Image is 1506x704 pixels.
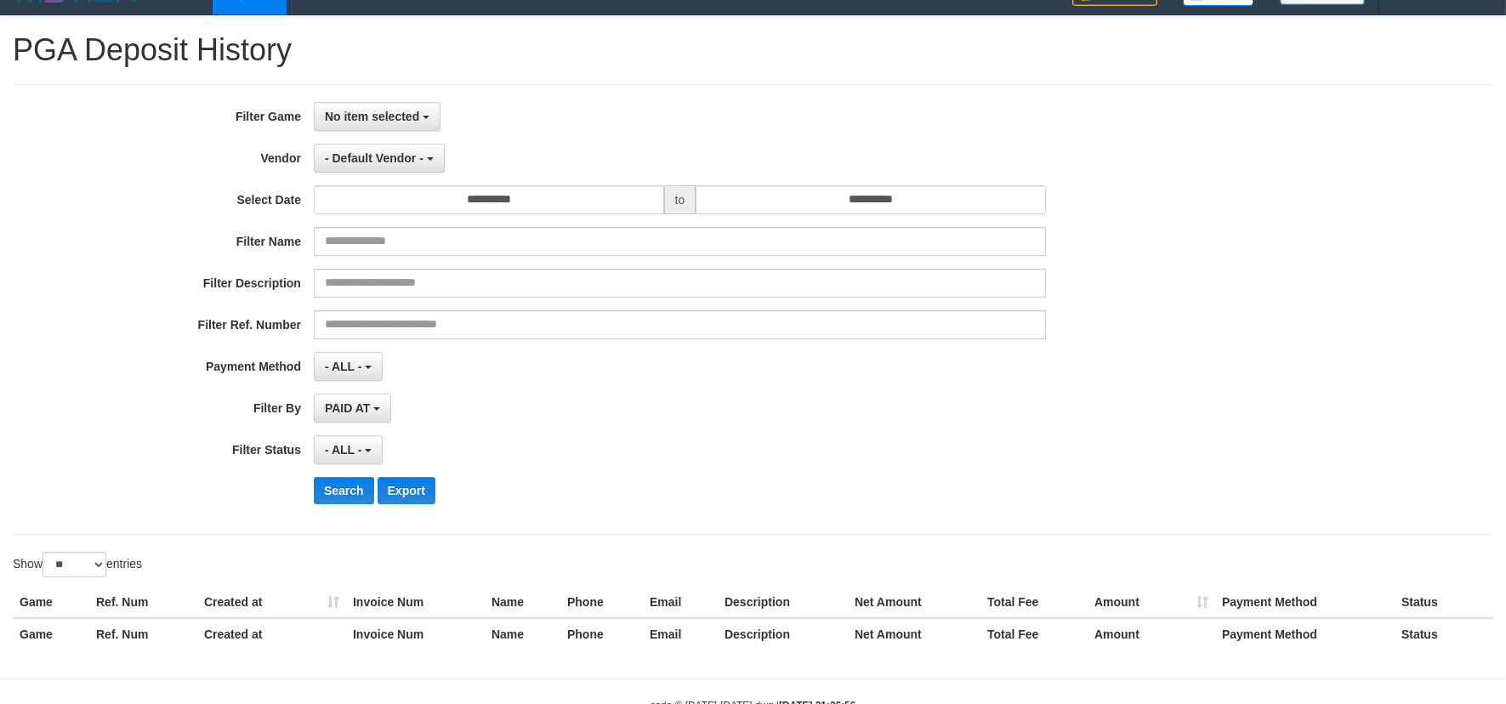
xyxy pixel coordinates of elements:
span: PAID AT [325,401,370,415]
th: Total Fee [980,618,1088,650]
span: - ALL - [325,443,362,457]
button: No item selected [314,102,440,131]
th: Status [1395,618,1493,650]
th: Description [718,618,848,650]
th: Payment Method [1215,618,1395,650]
button: Export [378,477,435,504]
th: Amount [1088,587,1215,618]
th: Net Amount [848,618,980,650]
h1: PGA Deposit History [13,33,1493,67]
span: - Default Vendor - [325,151,423,165]
button: Search [314,477,374,504]
th: Email [643,587,718,618]
th: Net Amount [848,587,980,618]
th: Invoice Num [346,618,485,650]
th: Phone [560,618,643,650]
button: - Default Vendor - [314,144,445,173]
th: Total Fee [980,587,1088,618]
button: - ALL - [314,435,383,464]
button: PAID AT [314,394,391,423]
th: Invoice Num [346,587,485,618]
button: - ALL - [314,352,383,381]
th: Phone [560,587,643,618]
th: Description [718,587,848,618]
th: Name [485,618,560,650]
span: to [664,185,696,214]
th: Email [643,618,718,650]
th: Status [1395,587,1493,618]
th: Amount [1088,618,1215,650]
th: Payment Method [1215,587,1395,618]
th: Name [485,587,560,618]
span: No item selected [325,110,419,123]
span: - ALL - [325,360,362,373]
